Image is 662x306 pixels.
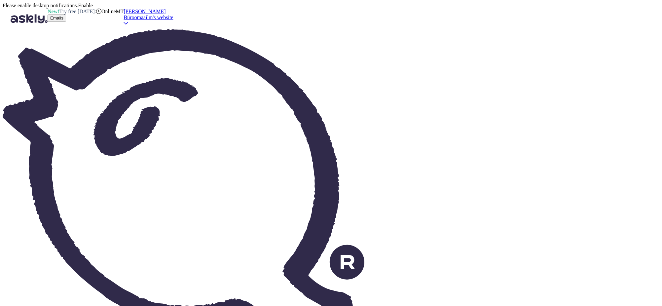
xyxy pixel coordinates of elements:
a: [PERSON_NAME]Büroomaailm's website [124,9,173,26]
div: MT [116,9,124,29]
div: Büroomaailm's website [124,15,173,20]
b: New! [48,9,59,14]
div: [PERSON_NAME] [124,9,173,15]
div: Try free [DATE]: [48,9,96,15]
span: Enable [78,3,92,8]
div: Please enable desktop notifications. [3,3,364,9]
button: Emails [48,15,66,21]
div: Online [96,9,116,15]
